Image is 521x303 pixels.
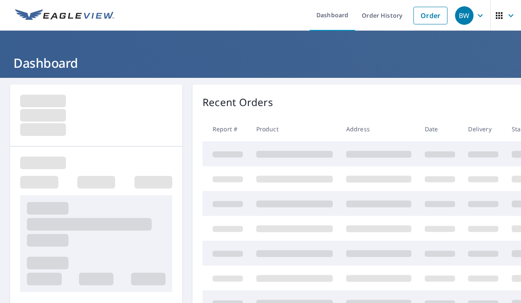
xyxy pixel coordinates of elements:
[455,6,474,25] div: BW
[418,117,462,141] th: Date
[10,54,511,72] h1: Dashboard
[203,95,273,110] p: Recent Orders
[203,117,250,141] th: Report #
[15,9,114,22] img: EV Logo
[339,117,418,141] th: Address
[250,117,339,141] th: Product
[413,7,447,24] a: Order
[461,117,505,141] th: Delivery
